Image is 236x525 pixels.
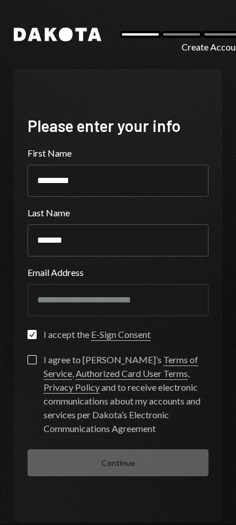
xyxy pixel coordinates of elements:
[27,206,209,220] label: Last Name
[76,368,188,380] a: Authorized Card User Terms
[27,355,37,364] button: I agree to [PERSON_NAME]’s Terms of Service, Authorized Card User Terms, Privacy Policy and to re...
[44,354,198,380] a: Terms of Service
[44,328,151,341] div: I accept the
[27,330,37,339] button: I accept the E-Sign Consent
[27,266,209,279] label: Email Address
[27,115,209,137] div: Please enter your info
[44,382,100,394] a: Privacy Policy
[91,329,151,341] a: E-Sign Consent
[27,146,209,160] label: First Name
[44,353,209,435] div: I agree to [PERSON_NAME]’s , , and to receive electronic communications about my accounts and ser...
